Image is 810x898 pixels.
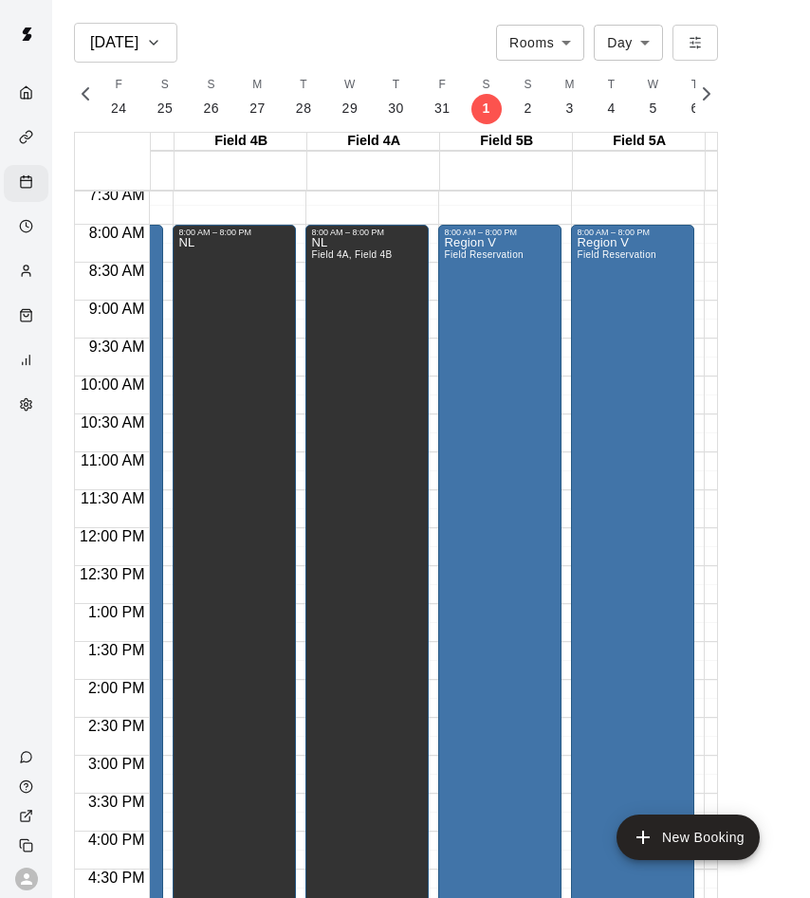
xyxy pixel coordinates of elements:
span: M [564,76,574,95]
button: F31 [419,70,466,124]
span: T [393,76,400,95]
div: Rooms [496,25,584,60]
span: S [524,76,531,95]
span: W [344,76,356,95]
p: 4 [607,99,615,119]
span: 8:30 AM [84,263,150,279]
div: Field 5A [573,133,706,151]
button: S1 [466,70,507,124]
button: F24 [96,70,142,124]
button: W5 [633,70,674,124]
button: T30 [373,70,419,124]
div: 8:00 AM – 8:00 PM [577,228,689,237]
span: 4:30 PM [83,870,150,886]
span: 12:30 PM [75,566,149,582]
button: T4 [591,70,633,124]
span: 11:00 AM [76,452,150,468]
span: 10:00 AM [76,376,150,393]
span: Field Reservation [577,249,655,260]
span: 11:30 AM [76,490,150,506]
p: 29 [342,99,359,119]
a: Contact Us [4,742,52,772]
span: Field Reservation [444,249,523,260]
span: F [438,76,446,95]
div: 8:00 AM – 8:00 PM [178,228,290,237]
a: Visit help center [4,772,52,801]
p: 25 [157,99,174,119]
span: 8:00 AM [84,225,150,241]
span: 2:00 PM [83,680,150,696]
p: 24 [111,99,127,119]
span: F [116,76,123,95]
span: 1:00 PM [83,604,150,620]
p: 30 [388,99,404,119]
button: M3 [549,70,591,124]
span: 10:30 AM [76,414,150,431]
button: S26 [188,70,234,124]
span: 7:30 AM [84,187,150,203]
p: 2 [524,99,531,119]
span: Field 4A, Field 4B [311,249,392,260]
button: W29 [327,70,374,124]
span: S [208,76,215,95]
div: Field 5B [440,133,573,151]
div: Field 4B [175,133,307,151]
span: W [648,76,659,95]
span: T [300,76,307,95]
img: Swift logo [8,15,46,53]
div: Field 4A [307,133,440,151]
a: View public page [4,801,52,831]
button: [DATE] [74,23,177,63]
p: 27 [249,99,266,119]
button: T6 [674,70,716,124]
span: 2:30 PM [83,718,150,734]
p: 5 [649,99,656,119]
span: T [608,76,616,95]
span: 3:30 PM [83,794,150,810]
span: 4:00 PM [83,832,150,848]
button: S25 [142,70,189,124]
p: 6 [690,99,698,119]
span: 9:00 AM [84,301,150,317]
span: M [252,76,262,95]
span: T [691,76,699,95]
span: 9:30 AM [84,339,150,355]
div: Copy public page link [4,831,52,860]
p: 3 [565,99,573,119]
div: 8:00 AM – 8:00 PM [311,228,423,237]
button: M27 [234,70,281,124]
span: S [482,76,489,95]
span: 12:00 PM [75,528,149,544]
button: add [617,815,760,860]
span: 3:00 PM [83,756,150,772]
div: 8:00 AM – 8:00 PM [444,228,556,237]
p: 31 [434,99,451,119]
button: S2 [507,70,549,124]
div: Day [594,25,663,60]
button: T28 [281,70,327,124]
h6: [DATE] [90,29,138,56]
p: 1 [482,99,489,119]
p: 28 [296,99,312,119]
span: 1:30 PM [83,642,150,658]
span: S [161,76,169,95]
p: 26 [203,99,219,119]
